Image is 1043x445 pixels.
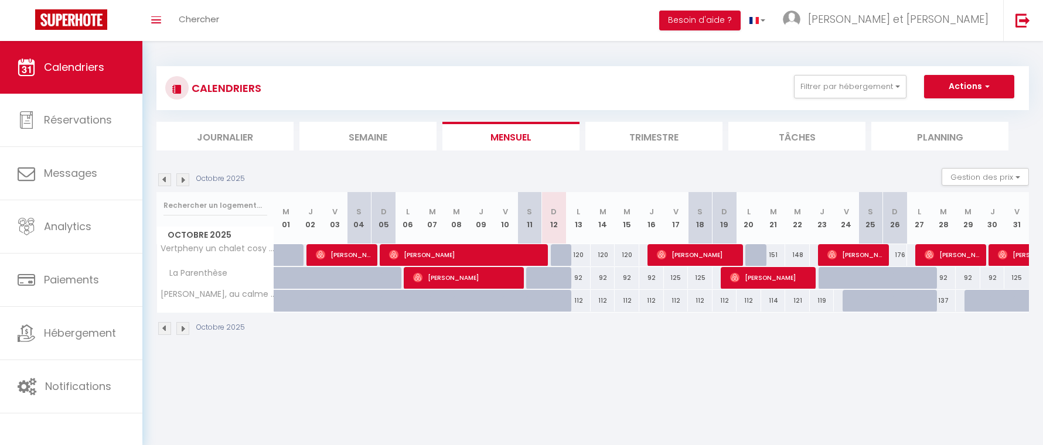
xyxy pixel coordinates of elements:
div: 112 [591,290,615,311]
img: ... [783,11,800,28]
th: 26 [883,192,908,244]
p: Octobre 2025 [196,322,245,333]
abbr: L [918,206,921,217]
abbr: D [551,206,557,217]
div: 176 [883,244,908,266]
abbr: V [673,206,679,217]
abbr: M [282,206,289,217]
abbr: J [820,206,824,217]
div: 125 [688,267,713,289]
span: Octobre 2025 [157,227,274,244]
abbr: V [503,206,508,217]
abbr: L [747,206,751,217]
div: 92 [980,267,1005,289]
abbr: V [1014,206,1020,217]
th: 06 [396,192,420,244]
th: 04 [347,192,371,244]
span: Messages [44,166,97,180]
th: 07 [420,192,445,244]
th: 27 [907,192,932,244]
div: 112 [566,290,591,311]
abbr: S [527,206,532,217]
abbr: S [868,206,873,217]
li: Planning [871,122,1008,150]
th: 08 [444,192,469,244]
th: 31 [1004,192,1029,244]
img: Super Booking [35,9,107,30]
abbr: M [964,206,972,217]
li: Semaine [299,122,437,150]
span: [PERSON_NAME] [413,266,520,289]
div: 125 [664,267,688,289]
th: 20 [737,192,761,244]
abbr: L [406,206,410,217]
th: 22 [785,192,810,244]
th: 09 [469,192,493,244]
span: [PERSON_NAME] [925,244,982,266]
th: 21 [761,192,786,244]
span: Vertpheny un chalet cosy et calme à 2 pas du lac [159,244,276,253]
li: Journalier [156,122,294,150]
div: 112 [664,290,688,311]
th: 03 [323,192,347,244]
li: Trimestre [585,122,722,150]
div: 114 [761,290,786,311]
span: [PERSON_NAME] [730,266,812,289]
abbr: M [794,206,801,217]
li: Mensuel [442,122,580,150]
th: 30 [980,192,1005,244]
abbr: M [940,206,947,217]
div: 120 [591,244,615,266]
abbr: J [479,206,483,217]
abbr: M [770,206,777,217]
th: 15 [615,192,639,244]
input: Rechercher un logement... [163,195,267,216]
span: [PERSON_NAME], au calme dans un cocon de verdure [159,290,276,299]
span: Analytics [44,219,91,234]
span: [PERSON_NAME] [657,244,739,266]
th: 14 [591,192,615,244]
th: 18 [688,192,713,244]
th: 16 [639,192,664,244]
div: 119 [810,290,834,311]
th: 19 [713,192,737,244]
span: La Parenthèse [159,267,230,280]
th: 10 [493,192,518,244]
div: 148 [785,244,810,266]
th: 01 [274,192,299,244]
div: 92 [615,267,639,289]
div: 137 [932,290,956,311]
div: 125 [1004,267,1029,289]
div: 112 [737,290,761,311]
abbr: J [308,206,313,217]
div: 92 [591,267,615,289]
div: 151 [761,244,786,266]
div: 92 [566,267,591,289]
th: 02 [298,192,323,244]
div: 92 [932,267,956,289]
button: Gestion des prix [942,168,1029,186]
abbr: V [844,206,849,217]
abbr: M [429,206,436,217]
th: 05 [371,192,396,244]
li: Tâches [728,122,865,150]
div: 112 [639,290,664,311]
abbr: M [599,206,606,217]
th: 25 [858,192,883,244]
div: 112 [688,290,713,311]
button: Actions [924,75,1014,98]
p: Octobre 2025 [196,173,245,184]
abbr: L [577,206,580,217]
abbr: D [381,206,387,217]
th: 24 [834,192,858,244]
span: Notifications [45,379,111,393]
abbr: S [356,206,362,217]
abbr: M [623,206,630,217]
th: 29 [956,192,980,244]
button: Besoin d'aide ? [659,11,741,30]
div: 92 [639,267,664,289]
span: [PERSON_NAME] [316,244,373,266]
abbr: J [649,206,654,217]
img: logout [1015,13,1030,28]
th: 28 [932,192,956,244]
